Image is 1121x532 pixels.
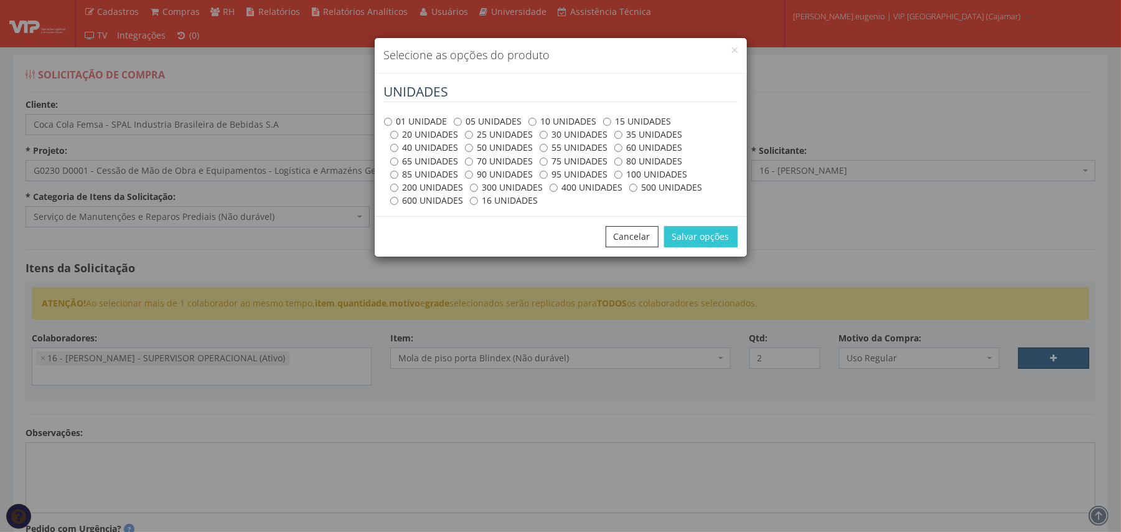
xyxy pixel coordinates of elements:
label: 400 UNIDADES [550,181,623,194]
label: 16 UNIDADES [470,194,538,207]
label: 55 UNIDADES [540,141,608,154]
label: 20 UNIDADES [390,128,459,141]
button: Cancelar [606,226,659,247]
label: 60 UNIDADES [614,141,683,154]
label: 80 UNIDADES [614,155,683,168]
label: 40 UNIDADES [390,141,459,154]
label: 70 UNIDADES [465,155,533,168]
label: 65 UNIDADES [390,155,459,168]
label: 25 UNIDADES [465,128,533,141]
label: 500 UNIDADES [629,181,703,194]
h4: Selecione as opções do produto [384,47,738,64]
label: 100 UNIDADES [614,168,688,181]
label: 85 UNIDADES [390,168,459,181]
label: 90 UNIDADES [465,168,533,181]
label: 01 UNIDADE [384,115,448,128]
label: 10 UNIDADES [528,115,597,128]
button: Salvar opções [664,226,738,247]
legend: UNIDADES [384,83,738,102]
label: 35 UNIDADES [614,128,683,141]
label: 200 UNIDADES [390,181,464,194]
label: 05 UNIDADES [454,115,522,128]
label: 50 UNIDADES [465,141,533,154]
label: 95 UNIDADES [540,168,608,181]
label: 15 UNIDADES [603,115,672,128]
label: 30 UNIDADES [540,128,608,141]
label: 300 UNIDADES [470,181,543,194]
label: 600 UNIDADES [390,194,464,207]
label: 75 UNIDADES [540,155,608,168]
